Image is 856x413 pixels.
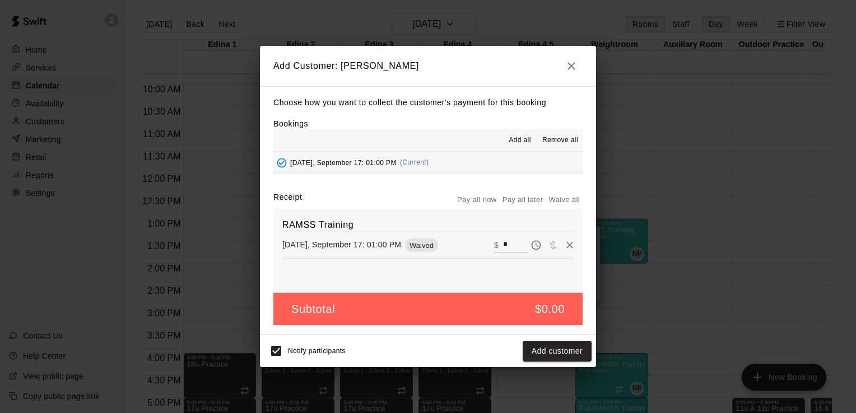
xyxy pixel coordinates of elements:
button: Add all [502,132,538,149]
span: [DATE], September 17: 01:00 PM [290,158,397,166]
p: $ [494,240,499,251]
button: Remove [561,237,578,254]
h2: Add Customer: [PERSON_NAME] [260,46,596,86]
button: Add customer [523,341,592,362]
p: Choose how you want to collect the customer's payment for this booking [273,96,583,110]
label: Receipt [273,191,302,209]
span: (Current) [400,158,429,166]
span: Waive payment [545,240,561,249]
span: Notify participants [288,348,346,355]
h5: $0.00 [535,302,565,317]
h5: Subtotal [291,302,335,317]
button: Added - Collect Payment[DATE], September 17: 01:00 PM(Current) [273,152,583,173]
p: [DATE], September 17: 01:00 PM [282,239,401,250]
button: Pay all later [500,191,546,209]
button: Added - Collect Payment [273,154,290,171]
span: Remove all [542,135,578,146]
h6: RAMSS Training [282,218,574,232]
span: Pay later [528,240,545,249]
button: Pay all now [454,191,500,209]
button: Waive all [546,191,583,209]
span: Waived [405,241,438,250]
label: Bookings [273,119,308,128]
button: Remove all [538,132,583,149]
span: Add all [509,135,531,146]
